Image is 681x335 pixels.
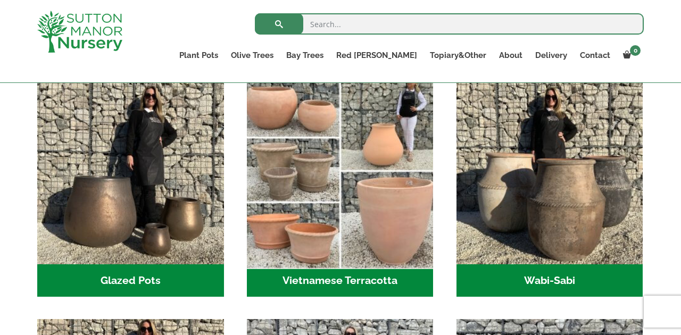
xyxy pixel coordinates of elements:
[529,48,574,63] a: Delivery
[456,78,643,264] img: Wabi-Sabi
[456,78,643,297] a: Visit product category Wabi-Sabi
[173,48,225,63] a: Plant Pots
[423,48,493,63] a: Topiary&Other
[617,48,644,63] a: 0
[456,264,643,297] h2: Wabi-Sabi
[225,48,280,63] a: Olive Trees
[37,78,224,264] img: Glazed Pots
[242,73,438,269] img: Vietnamese Terracotta
[37,11,122,53] img: logo
[574,48,617,63] a: Contact
[37,264,224,297] h2: Glazed Pots
[255,13,644,35] input: Search...
[280,48,330,63] a: Bay Trees
[493,48,529,63] a: About
[630,45,641,56] span: 0
[37,78,224,297] a: Visit product category Glazed Pots
[330,48,423,63] a: Red [PERSON_NAME]
[247,78,434,297] a: Visit product category Vietnamese Terracotta
[247,264,434,297] h2: Vietnamese Terracotta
